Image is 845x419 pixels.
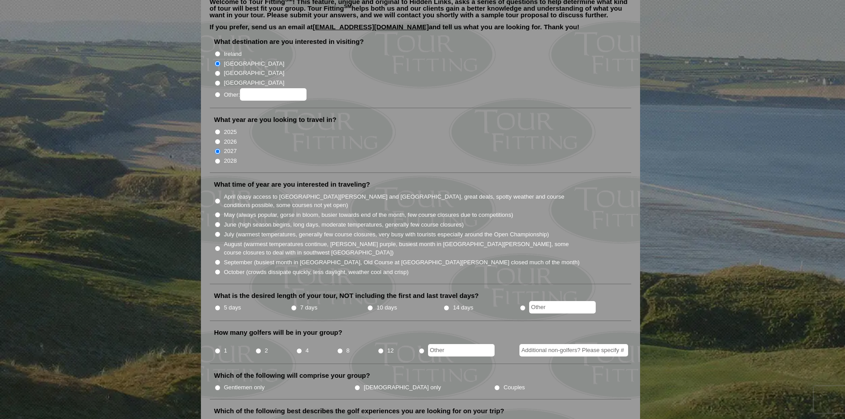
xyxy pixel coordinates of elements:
label: Ireland [224,50,242,59]
label: 2026 [224,137,237,146]
label: 8 [346,346,350,355]
label: How many golfers will be in your group? [214,328,342,337]
label: May (always popular, gorse in bloom, busier towards end of the month, few course closures due to ... [224,211,513,219]
label: August (warmest temperatures continue, [PERSON_NAME] purple, busiest month in [GEOGRAPHIC_DATA][P... [224,240,581,257]
label: What is the desired length of your tour, NOT including the first and last travel days? [214,291,479,300]
label: 2027 [224,147,237,156]
label: 10 days [377,303,397,312]
label: 2028 [224,157,237,165]
label: Which of the following will comprise your group? [214,371,370,380]
p: If you prefer, send us an email at and tell us what you are looking for. Thank you! [210,23,631,37]
label: 2025 [224,128,237,137]
label: What year are you looking to travel in? [214,115,337,124]
label: 7 days [300,303,318,312]
label: September (busiest month in [GEOGRAPHIC_DATA], Old Course at [GEOGRAPHIC_DATA][PERSON_NAME] close... [224,258,580,267]
label: What destination are you interested in visiting? [214,37,364,46]
label: 12 [387,346,394,355]
label: 4 [306,346,309,355]
label: Other: [224,88,307,101]
input: Other [529,301,596,313]
label: June (high season begins, long days, moderate temperatures, generally few course closures) [224,220,464,229]
label: Gentlemen only [224,383,265,392]
label: What time of year are you interested in traveling? [214,180,370,189]
label: [GEOGRAPHIC_DATA] [224,69,284,78]
label: [DEMOGRAPHIC_DATA] only [364,383,441,392]
input: Other [428,344,495,356]
input: Additional non-golfers? Please specify # [519,344,628,356]
label: 5 days [224,303,241,312]
a: [EMAIL_ADDRESS][DOMAIN_NAME] [313,23,429,31]
input: Other: [240,88,307,101]
label: Couples [503,383,525,392]
sup: SM [344,4,352,9]
label: October (crowds dissipate quickly, less daylight, weather cool and crisp) [224,268,409,277]
label: 1 [224,346,227,355]
label: July (warmest temperatures, generally few course closures, very busy with tourists especially aro... [224,230,549,239]
label: 14 days [453,303,473,312]
label: [GEOGRAPHIC_DATA] [224,78,284,87]
label: Which of the following best describes the golf experiences you are looking for on your trip? [214,407,504,415]
label: 2 [265,346,268,355]
label: [GEOGRAPHIC_DATA] [224,59,284,68]
label: April (easy access to [GEOGRAPHIC_DATA][PERSON_NAME] and [GEOGRAPHIC_DATA], great deals, spotty w... [224,192,581,210]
